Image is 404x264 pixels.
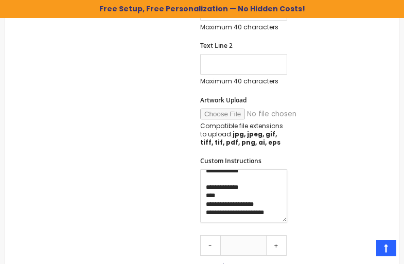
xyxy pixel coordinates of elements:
[200,23,287,31] p: Maximum 40 characters
[200,156,261,165] span: Custom Instructions
[200,122,287,147] p: Compatible file extensions to upload:
[200,77,287,85] p: Maximum 40 characters
[200,96,247,104] span: Artwork Upload
[200,130,280,147] strong: jpg, jpeg, gif, tiff, tif, pdf, png, ai, eps
[200,41,233,50] span: Text Line 2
